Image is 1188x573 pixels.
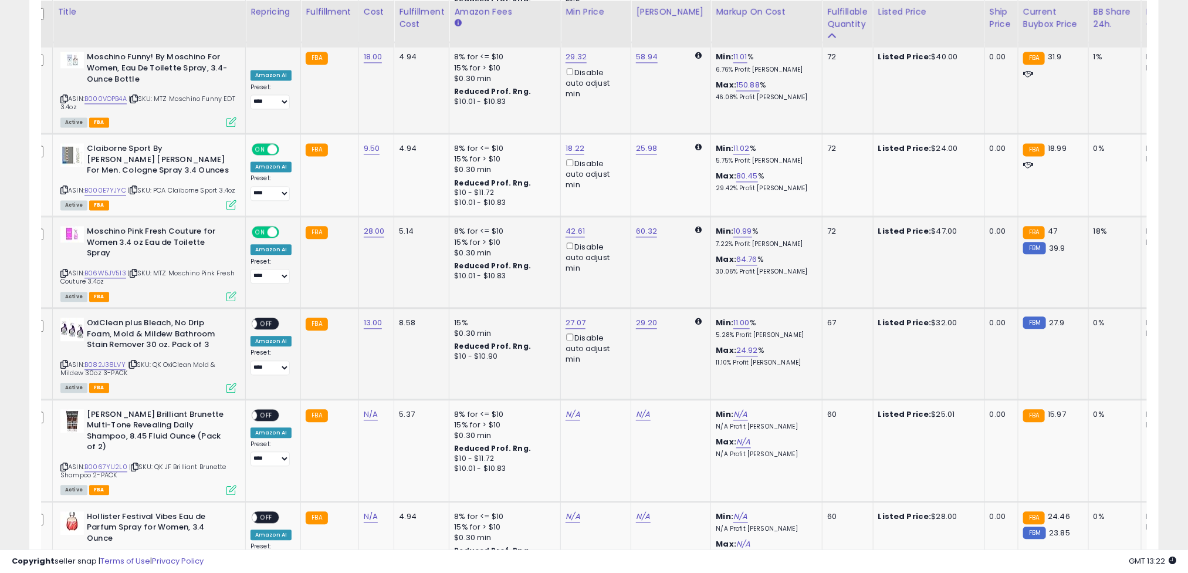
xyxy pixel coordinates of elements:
[57,5,241,18] div: Title
[454,318,551,328] div: 15%
[364,409,378,420] a: N/A
[695,52,702,59] i: Calculated using Dynamic Max Price.
[100,555,150,567] a: Terms of Use
[1023,527,1046,539] small: FBM
[736,170,758,182] a: 80.45
[89,292,109,302] span: FBA
[1048,409,1066,420] span: 15.97
[716,170,736,181] b: Max:
[566,331,622,365] div: Disable auto adjust min
[87,318,229,353] b: OxiClean plus Bleach, No Drip Foam, Mold & Mildew Bathroom Stain Remover 30 oz. Pack of 3
[454,63,551,73] div: 15% for > $10
[636,409,650,420] a: N/A
[990,226,1009,237] div: 0.00
[716,93,813,102] p: 46.08% Profit [PERSON_NAME]
[1146,522,1185,532] div: FBM: 6
[251,5,296,18] div: Repricing
[84,462,127,472] a: B0067YU2L0
[990,5,1013,30] div: Ship Price
[733,317,750,329] a: 11.00
[364,317,383,329] a: 13.00
[454,143,551,154] div: 8% for <= $10
[878,5,980,18] div: Listed Price
[1023,143,1045,156] small: FBA
[87,511,229,547] b: Hollister Festival Vibes Eau de Parfum Spray for Women, 3.4 Ounce
[878,143,932,154] b: Listed Price:
[251,349,292,375] div: Preset:
[566,240,622,274] div: Disable auto adjust min
[716,66,813,74] p: 6.76% Profit [PERSON_NAME]
[251,258,292,284] div: Preset:
[1023,511,1045,524] small: FBA
[60,226,236,300] div: ASIN:
[566,225,585,237] a: 42.61
[716,450,813,459] p: N/A Profit [PERSON_NAME]
[253,144,268,154] span: ON
[878,317,932,328] b: Listed Price:
[454,409,551,420] div: 8% for <= $10
[990,409,1009,420] div: 0.00
[152,555,204,567] a: Privacy Policy
[1146,420,1185,430] div: FBM: 1
[636,317,657,329] a: 29.20
[257,512,276,522] span: OFF
[716,184,813,193] p: 29.42% Profit [PERSON_NAME]
[733,409,747,420] a: N/A
[257,410,276,420] span: OFF
[636,5,706,18] div: [PERSON_NAME]
[60,318,84,341] img: 41zHeQ3K6FL._SL40_.jpg
[990,511,1009,522] div: 0.00
[1023,52,1045,65] small: FBA
[878,511,976,522] div: $28.00
[636,51,658,63] a: 58.94
[60,52,84,68] img: 315x5sW+g4L._SL40_.jpg
[454,5,556,18] div: Amazon Fees
[1146,511,1185,522] div: FBA: 3
[716,226,813,248] div: %
[306,226,327,239] small: FBA
[566,51,587,63] a: 29.32
[60,292,87,302] span: All listings currently available for purchase on Amazon
[60,143,84,167] img: 41hwvtQm7AL._SL40_.jpg
[454,188,551,198] div: $10 - $11.72
[1146,143,1185,154] div: FBA: 3
[878,226,976,237] div: $47.00
[251,440,292,467] div: Preset:
[251,161,292,172] div: Amazon AI
[364,225,385,237] a: 28.00
[716,254,736,265] b: Max:
[60,462,226,480] span: | SKU: QK JF Brilliant Brunette Shampoo 2-PACK
[454,226,551,237] div: 8% for <= $10
[716,345,736,356] b: Max:
[736,538,750,550] a: N/A
[1094,5,1136,30] div: BB Share 24h.
[716,254,813,276] div: %
[251,530,292,540] div: Amazon AI
[454,464,551,474] div: $10.01 - $10.83
[251,174,292,201] div: Preset:
[878,225,932,237] b: Listed Price:
[454,443,531,453] b: Reduced Prof. Rng.
[251,83,292,110] div: Preset:
[878,409,976,420] div: $25.01
[827,5,868,30] div: Fulfillable Quantity
[716,345,813,367] div: %
[454,511,551,522] div: 8% for <= $10
[89,200,109,210] span: FBA
[454,178,531,188] b: Reduced Prof. Rng.
[87,52,229,87] b: Moschino Funny! By Moschino For Women, Eau De Toilette Spray, 3.4-Ounce Bottle
[1129,555,1176,567] span: 2025-10-13 13:22 GMT
[636,225,657,237] a: 60.32
[306,409,327,422] small: FBA
[60,268,235,286] span: | SKU: MTZ Moschino Pink Fresh Couture 3.4oz
[1049,242,1065,254] span: 39.9
[454,248,551,258] div: $0.30 min
[399,143,440,154] div: 4.94
[364,51,383,63] a: 18.00
[827,511,864,522] div: 60
[827,143,864,154] div: 72
[399,318,440,328] div: 8.58
[1094,52,1132,62] div: 1%
[1023,409,1045,422] small: FBA
[566,409,580,420] a: N/A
